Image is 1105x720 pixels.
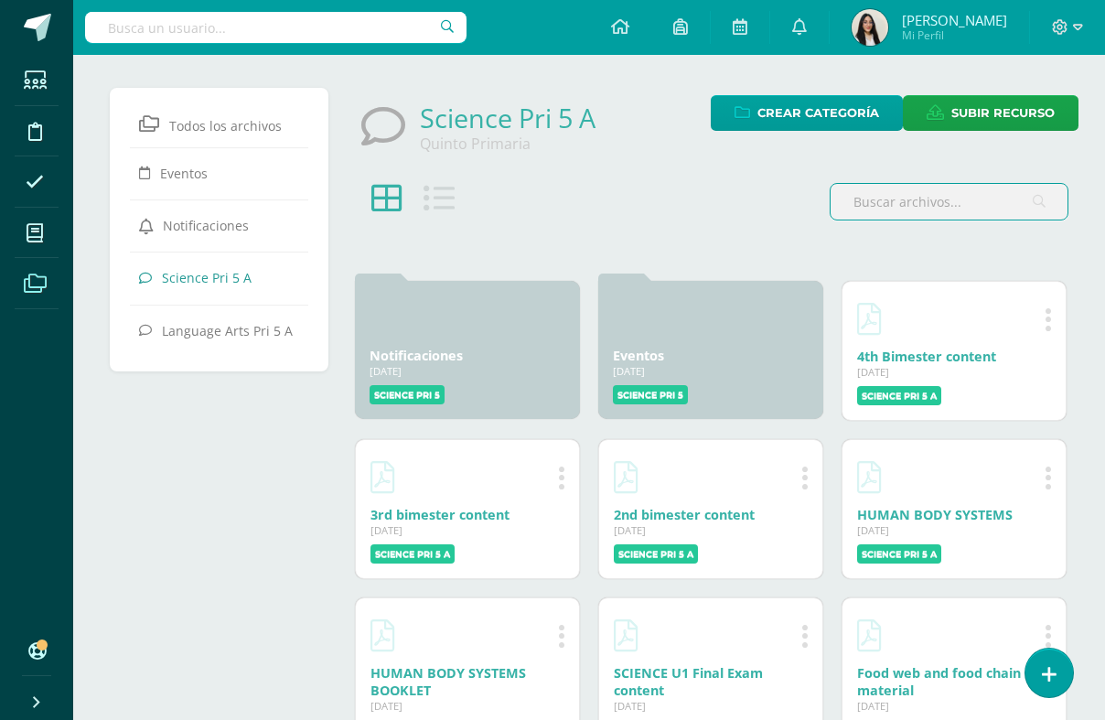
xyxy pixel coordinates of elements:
label: Science Pri 5 A [370,544,455,564]
div: Descargar 2nd bimester content.pdf [614,506,808,523]
div: [DATE] [613,364,809,378]
label: Science Pri 5 A [614,544,698,564]
a: 3rd bimester content [370,506,510,523]
div: Eventos Science Pri 5 Quinto Primaria 'A' [613,347,809,364]
div: Science Pri 5 A [420,100,703,135]
img: ffcce8bc21c59450b002b6a2cc85090d.png [852,9,888,46]
span: Mi Perfil [902,27,1007,43]
a: Descargar 4th Bimester content.pdf [857,296,881,340]
span: Crear Categoría [757,96,879,130]
a: HUMAN BODY SYSTEMS BOOKLET [370,664,526,699]
span: [PERSON_NAME] [902,11,1007,29]
span: Language Arts Pri 5 A [162,321,293,339]
div: [DATE] [614,699,808,713]
span: Science Pri 5 A [162,269,252,286]
a: Language Arts Pri 5 A [139,314,299,347]
input: Busca un usuario... [85,12,467,43]
div: Descargar SCIENCE U1 Final Exam content.pdf [614,664,808,699]
label: Science Pri 5 A [857,544,941,564]
label: Science Pri 5 A [857,386,941,405]
div: [DATE] [857,365,1051,379]
a: Descargar 3rd bimester content.pdf [370,455,394,499]
label: Science Pri 5 [370,385,445,404]
a: Science Pri 5 A [139,261,299,294]
span: Eventos [160,165,208,182]
a: SCIENCE U1 Final Exam content [614,664,763,699]
a: Crear Categoría [711,95,903,131]
a: Notificaciones [139,209,299,242]
a: Eventos [613,347,664,364]
div: Descargar 3rd bimester content.pdf [370,506,564,523]
a: Todos los archivos [139,107,299,140]
span: Todos los archivos [169,117,282,134]
div: Notificaciones Science Pri 5 Quinto Primaria 'A' [370,347,565,364]
div: [DATE] [614,523,808,537]
div: Descargar HUMAN BODY SYSTEMS BOOKLET.pdf [370,664,564,699]
a: HUMAN BODY SYSTEMS [857,506,1013,523]
input: Buscar archivos... [831,184,1067,220]
a: Descargar 2nd bimester content.pdf [614,455,638,499]
a: Science Pri 5 A [420,100,595,135]
a: Descargar Food web and food chain material.pdf [857,613,881,657]
div: [DATE] [370,699,564,713]
div: [DATE] [857,523,1051,537]
a: 2nd bimester content [614,506,755,523]
div: Descargar 4th Bimester content.pdf [857,348,1051,365]
label: Science Pri 5 [613,385,688,404]
div: Descargar Food web and food chain material.pdf [857,664,1051,699]
a: Notificaciones [370,347,463,364]
span: Subir recurso [951,96,1055,130]
a: Eventos [139,156,299,189]
a: Food web and food chain material [857,664,1021,699]
div: [DATE] [857,699,1051,713]
div: Descargar HUMAN BODY SYSTEMS.pdf [857,506,1051,523]
a: Descargar SCIENCE U1 Final Exam content.pdf [614,613,638,657]
div: [DATE] [370,523,564,537]
a: 4th Bimester content [857,348,996,365]
span: Notificaciones [163,217,249,234]
a: Subir recurso [903,95,1078,131]
a: Descargar HUMAN BODY SYSTEMS BOOKLET.pdf [370,613,394,657]
a: Descargar HUMAN BODY SYSTEMS.pdf [857,455,881,499]
div: [DATE] [370,364,565,378]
